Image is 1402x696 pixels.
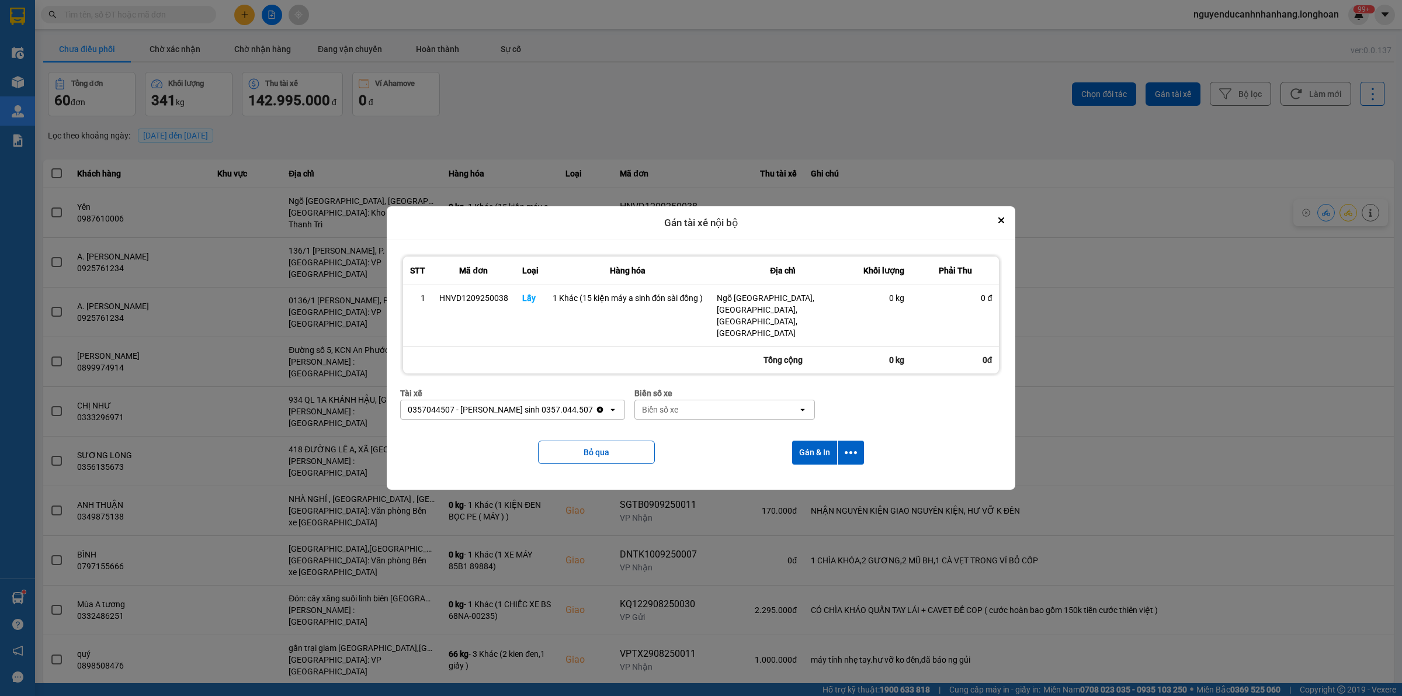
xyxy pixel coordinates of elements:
div: HNVD1209250038 [439,292,508,304]
svg: Clear value [595,405,605,414]
div: 0 kg [863,292,904,304]
div: 0357044507 - [PERSON_NAME] sinh 0357.044.507 [408,404,593,415]
svg: open [798,405,807,414]
input: Selected 0357044507 - Vũ văn sinh 0357.044.507. [594,404,595,415]
div: Gán tài xế nội bộ [387,206,1016,240]
button: Bỏ qua [538,441,655,464]
div: Loại [522,264,539,278]
div: Phải Thu [918,264,992,278]
svg: open [608,405,617,414]
div: Mã đơn [439,264,508,278]
div: Địa chỉ [717,264,849,278]
div: 0 đ [918,292,992,304]
div: Tổng cộng [710,347,856,373]
div: Ngõ [GEOGRAPHIC_DATA], [GEOGRAPHIC_DATA], [GEOGRAPHIC_DATA], [GEOGRAPHIC_DATA] [717,292,849,339]
div: 0 kg [856,347,911,373]
div: STT [410,264,425,278]
div: 0đ [911,347,999,373]
div: Biển số xe [634,387,815,400]
div: Lấy [522,292,539,304]
div: Biển số xe [642,404,678,415]
div: 1 [410,292,425,304]
div: dialog [387,206,1016,490]
div: Tài xế [400,387,625,400]
button: Gán & In [792,441,837,465]
button: Close [994,213,1008,227]
div: 1 Khác (15 kiện máy a sinh đón sài đồng ) [553,292,703,304]
div: Khối lượng [863,264,904,278]
div: Hàng hóa [553,264,703,278]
